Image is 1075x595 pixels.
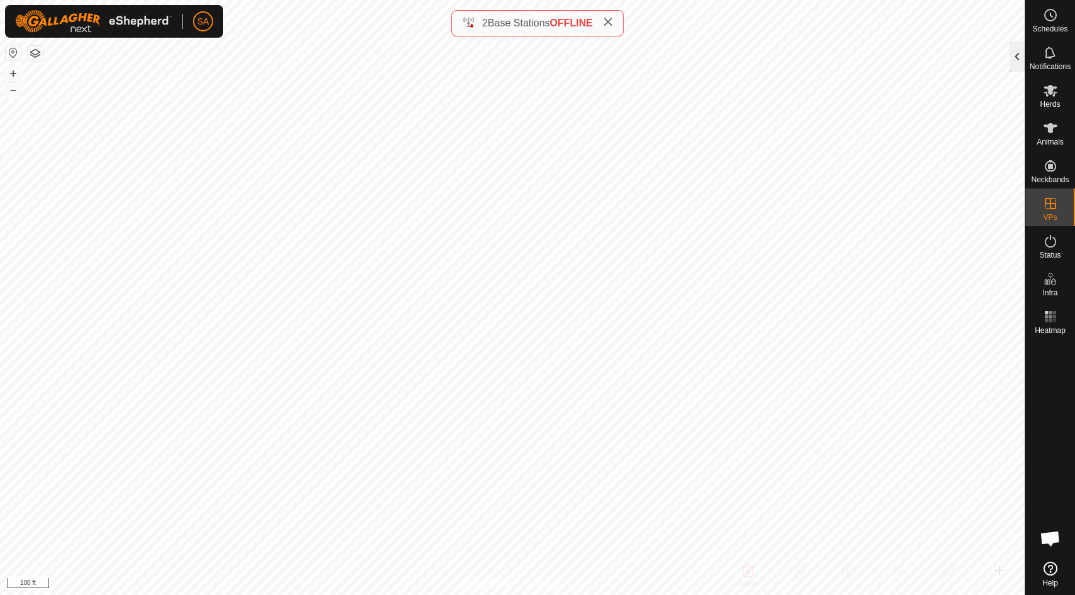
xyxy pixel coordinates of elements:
span: Neckbands [1031,176,1069,183]
span: Notifications [1030,63,1071,70]
span: Status [1039,251,1061,259]
a: Contact Us [525,579,562,590]
div: Open chat [1032,520,1069,557]
span: Help [1042,579,1058,587]
span: 2 [482,18,488,28]
span: Infra [1042,289,1057,297]
span: Base Stations [488,18,550,28]
a: Help [1025,557,1075,592]
img: Gallagher Logo [15,10,172,33]
button: Reset Map [6,45,21,60]
span: Herds [1040,101,1060,108]
button: Map Layers [28,46,43,61]
span: Heatmap [1035,327,1066,334]
span: SA [197,15,209,28]
span: Schedules [1032,25,1067,33]
span: VPs [1043,214,1057,221]
button: – [6,82,21,97]
span: OFFLINE [550,18,593,28]
button: + [6,66,21,81]
a: Privacy Policy [463,579,510,590]
span: Animals [1037,138,1064,146]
